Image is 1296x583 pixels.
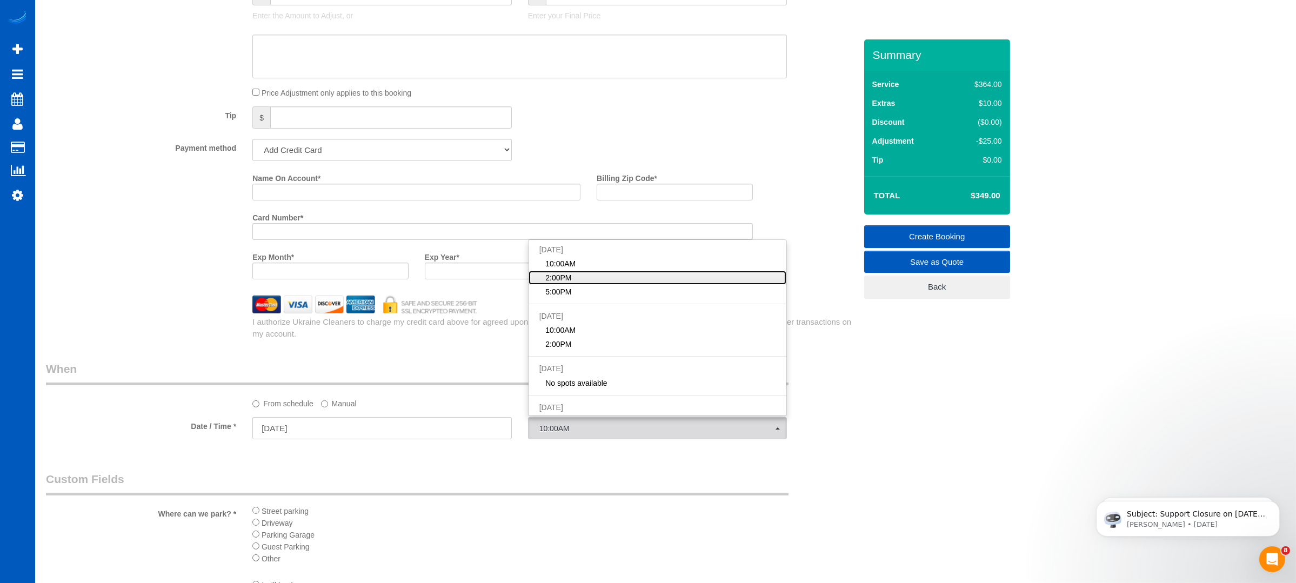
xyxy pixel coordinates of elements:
div: $10.00 [952,98,1002,109]
span: Street parking [262,507,309,515]
span: [DATE] [539,364,563,373]
p: Enter the Amount to Adjust, or [252,10,512,21]
span: $ [252,106,270,129]
div: $0.00 [952,155,1002,165]
label: From schedule [252,394,313,409]
iframe: Intercom live chat [1259,546,1285,572]
div: $364.00 [952,79,1002,90]
button: 10:00AM [528,417,787,439]
label: Exp Year [425,248,459,263]
span: 2:00PM [545,272,571,283]
span: No spots available [545,378,607,388]
label: Extras [872,98,896,109]
div: I authorize Ukraine Cleaners to charge my credit card above for agreed upon purchases. [244,316,864,339]
label: Billing Zip Code [597,169,657,184]
label: Where can we park? * [38,505,244,519]
span: 10:00AM [545,325,576,336]
legend: Custom Fields [46,471,789,495]
span: 10:00AM [539,424,776,433]
h3: Summary [873,49,1005,61]
span: Driveway [262,519,293,527]
div: -$25.00 [952,136,1002,146]
label: Card Number [252,209,303,223]
span: 2:00PM [545,339,571,350]
label: Discount [872,117,905,128]
span: Guest Parking [262,542,310,551]
span: I understand that my information will be saved to file for further transactions on my account. [252,317,851,338]
span: [DATE] [539,245,563,254]
span: 5:00PM [545,286,571,297]
img: Automaid Logo [6,11,28,26]
span: Parking Garage [262,531,315,539]
h4: $349.00 [938,191,1000,200]
label: Adjustment [872,136,914,146]
span: Price Adjustment only applies to this booking [262,89,411,97]
legend: When [46,361,789,385]
input: MM/DD/YYYY [252,417,512,439]
span: Other [262,554,280,563]
label: Tip [38,106,244,121]
label: Manual [321,394,357,409]
span: 8 [1281,546,1290,555]
strong: Total [874,191,900,200]
a: Create Booking [864,225,1010,248]
img: credit cards [244,296,485,313]
span: [DATE] [539,312,563,320]
label: Payment method [38,139,244,153]
p: Enter your Final Price [528,10,787,21]
span: [DATE] [539,403,563,412]
label: Name On Account [252,169,320,184]
label: Tip [872,155,884,165]
label: Service [872,79,899,90]
a: Save as Quote [864,251,1010,273]
label: Date / Time * [38,417,244,432]
label: Exp Month [252,248,294,263]
div: ($0.00) [952,117,1002,128]
span: 10:00AM [545,258,576,269]
input: From schedule [252,400,259,407]
input: Manual [321,400,328,407]
a: Back [864,276,1010,298]
iframe: Intercom notifications message [1080,478,1296,554]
